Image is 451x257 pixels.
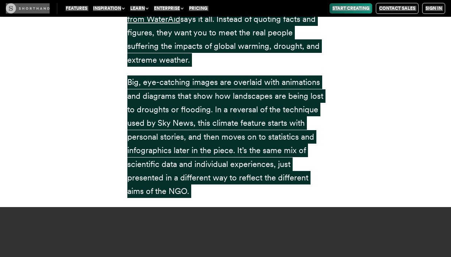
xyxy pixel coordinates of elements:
button: Inspiration [90,3,127,13]
a: Features [63,3,90,13]
button: Enterprise [151,3,186,13]
img: The Craft [6,3,50,13]
a: Sign in [422,3,445,14]
a: Start Creating [329,3,372,13]
a: Contact Sales [376,3,419,14]
a: climate change stories from WaterAid [127,0,307,23]
a: Pricing [186,3,210,13]
button: Learn [127,3,151,13]
p: Big, eye-catching images are overlaid with animations and diagrams that show how landscapes are b... [127,75,324,198]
